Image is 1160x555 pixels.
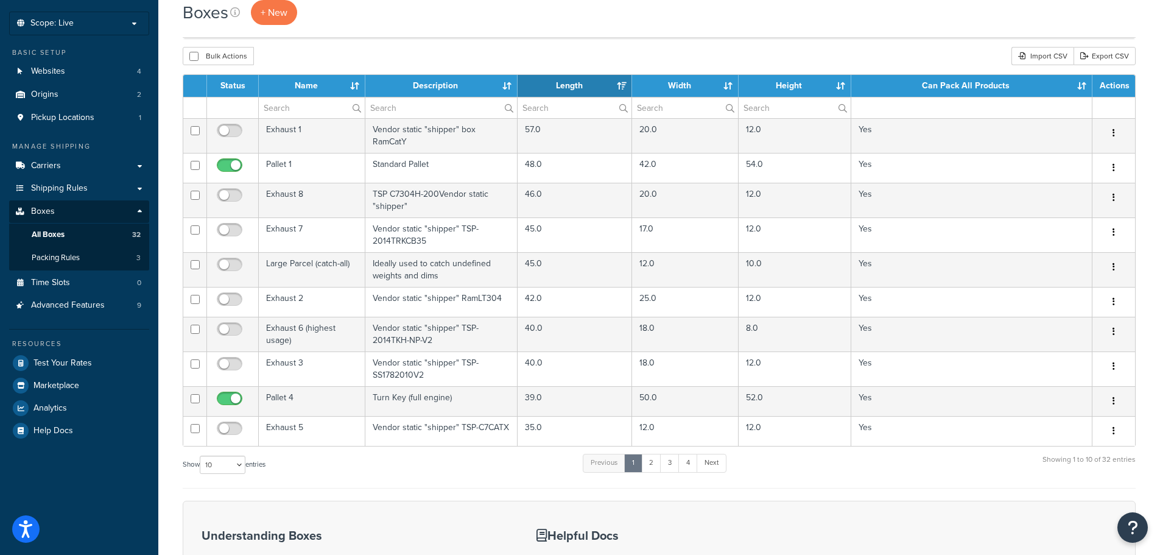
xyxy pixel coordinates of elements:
td: 17.0 [632,217,739,252]
td: 35.0 [518,416,632,446]
th: Width : activate to sort column ascending [632,75,739,97]
a: Next [697,454,726,472]
td: 12.0 [739,217,851,252]
td: Yes [851,183,1092,217]
td: Standard Pallet [365,153,518,183]
span: 0 [137,278,141,288]
td: 54.0 [739,153,851,183]
div: Showing 1 to 10 of 32 entries [1042,453,1136,479]
td: 25.0 [632,287,739,317]
li: Carriers [9,155,149,177]
td: Vendor static "shipper" RamLT304 [365,287,518,317]
td: 20.0 [632,118,739,153]
th: Description : activate to sort column ascending [365,75,518,97]
td: Yes [851,118,1092,153]
th: Can Pack All Products : activate to sort column ascending [851,75,1092,97]
th: Name : activate to sort column ascending [259,75,365,97]
input: Search [365,97,518,118]
td: 8.0 [739,317,851,352]
td: Exhaust 7 [259,217,365,252]
td: 46.0 [518,183,632,217]
span: Time Slots [31,278,70,288]
a: All Boxes 32 [9,224,149,246]
div: Basic Setup [9,48,149,58]
th: Actions [1092,75,1135,97]
a: Time Slots 0 [9,272,149,294]
label: Show entries [183,456,265,474]
td: 18.0 [632,352,739,386]
td: Turn Key (full engine) [365,386,518,416]
td: Yes [851,352,1092,386]
span: Packing Rules [32,253,80,263]
td: 20.0 [632,183,739,217]
select: Showentries [200,456,245,474]
td: Yes [851,252,1092,287]
td: Yes [851,416,1092,446]
a: 3 [660,454,680,472]
th: Status [207,75,259,97]
a: Previous [583,454,625,472]
td: 45.0 [518,252,632,287]
td: Large Parcel (catch-all) [259,252,365,287]
span: 2 [137,90,141,100]
li: Time Slots [9,272,149,294]
td: Pallet 4 [259,386,365,416]
td: 10.0 [739,252,851,287]
td: 42.0 [632,153,739,183]
td: Exhaust 1 [259,118,365,153]
li: Origins [9,83,149,106]
input: Search [518,97,631,118]
td: Yes [851,287,1092,317]
input: Search [259,97,365,118]
td: Exhaust 2 [259,287,365,317]
span: Help Docs [33,426,73,436]
span: 1 [139,113,141,123]
td: Pallet 1 [259,153,365,183]
li: Shipping Rules [9,177,149,200]
td: 40.0 [518,317,632,352]
li: Marketplace [9,375,149,397]
span: 32 [132,230,141,240]
a: 1 [624,454,642,472]
span: Marketplace [33,381,79,391]
input: Search [739,97,851,118]
a: Websites 4 [9,60,149,83]
h1: Boxes [183,1,228,24]
span: Analytics [33,403,67,414]
span: 4 [137,66,141,77]
a: 4 [678,454,698,472]
li: Analytics [9,397,149,419]
td: Yes [851,386,1092,416]
td: Exhaust 6 (highest usage) [259,317,365,352]
a: Help Docs [9,420,149,442]
input: Search [632,97,738,118]
li: Test Your Rates [9,352,149,374]
span: Carriers [31,161,61,171]
td: Vendor static "shipper" TSP-C7CATX [365,416,518,446]
td: 42.0 [518,287,632,317]
td: 12.0 [739,287,851,317]
td: 12.0 [632,416,739,446]
span: 3 [136,253,141,263]
button: Bulk Actions [183,47,254,65]
td: 18.0 [632,317,739,352]
td: Vendor static "shipper" TSP-SS1782010V2 [365,352,518,386]
span: Origins [31,90,58,100]
td: Yes [851,153,1092,183]
td: 45.0 [518,217,632,252]
td: 57.0 [518,118,632,153]
td: 12.0 [739,183,851,217]
td: Exhaust 8 [259,183,365,217]
span: Test Your Rates [33,358,92,369]
span: Boxes [31,207,55,217]
span: Scope: Live [30,18,74,29]
a: Advanced Features 9 [9,294,149,317]
td: Yes [851,317,1092,352]
td: Vendor static "shipper" box RamCatY [365,118,518,153]
span: Websites [31,66,65,77]
span: Pickup Locations [31,113,94,123]
li: Packing Rules [9,247,149,269]
td: Vendor static "shipper" TSP-2014TRKCB35 [365,217,518,252]
span: Advanced Features [31,300,105,311]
